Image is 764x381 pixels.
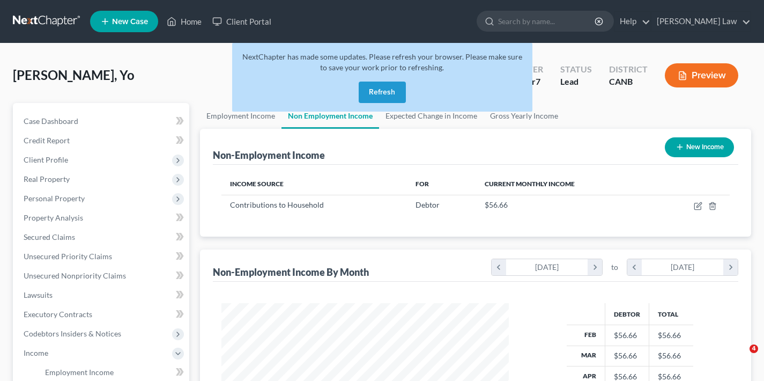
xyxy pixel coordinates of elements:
span: 7 [536,76,540,86]
span: For [416,180,429,188]
div: CANB [609,76,648,88]
span: Personal Property [24,194,85,203]
input: Search by name... [498,11,596,31]
a: Credit Report [15,131,189,150]
a: Case Dashboard [15,112,189,131]
th: Total [649,303,693,325]
div: [DATE] [642,259,724,275]
span: Unsecured Nonpriority Claims [24,271,126,280]
i: chevron_left [492,259,506,275]
span: Executory Contracts [24,310,92,319]
div: Lead [560,76,592,88]
a: Secured Claims [15,228,189,247]
a: Unsecured Nonpriority Claims [15,266,189,285]
span: Income [24,348,48,357]
div: $56.66 [614,350,640,361]
a: Home [161,12,207,31]
span: to [611,262,618,273]
i: chevron_left [627,259,642,275]
span: New Case [112,18,148,26]
a: Lawsuits [15,285,189,305]
div: Non-Employment Income By Month [213,266,369,279]
span: Client Profile [24,155,68,164]
span: Credit Report [24,136,70,145]
i: chevron_right [723,259,738,275]
div: Non-Employment Income [213,149,325,162]
span: Unsecured Priority Claims [24,252,112,261]
a: [PERSON_NAME] Law [651,12,751,31]
button: Preview [665,63,738,87]
th: Debtor [605,303,649,325]
span: Codebtors Insiders & Notices [24,329,121,338]
iframe: Intercom live chat [728,345,753,370]
th: Feb [567,325,605,346]
th: Mar [567,346,605,366]
a: Help [614,12,650,31]
span: Employment Income [45,368,114,377]
div: District [609,63,648,76]
a: Employment Income [200,103,281,129]
span: Real Property [24,174,70,184]
div: Status [560,63,592,76]
span: Property Analysis [24,213,83,222]
span: $56.66 [485,200,508,209]
span: 4 [750,345,758,353]
div: $56.66 [614,330,640,341]
a: Unsecured Priority Claims [15,247,189,266]
button: Refresh [359,82,406,103]
td: $56.66 [649,325,693,346]
span: Income Source [230,180,284,188]
button: New Income [665,137,734,157]
span: NextChapter has made some updates. Please refresh your browser. Please make sure to save your wor... [242,52,522,72]
span: Current Monthly Income [485,180,575,188]
span: Debtor [416,200,440,209]
span: Case Dashboard [24,116,78,126]
i: chevron_right [588,259,602,275]
span: Lawsuits [24,290,53,299]
a: Client Portal [207,12,277,31]
a: Property Analysis [15,208,189,228]
div: [DATE] [506,259,588,275]
span: Secured Claims [24,232,75,241]
td: $56.66 [649,346,693,366]
a: Executory Contracts [15,305,189,324]
span: [PERSON_NAME], Yo [13,67,135,83]
span: Contributions to Household [230,200,324,209]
